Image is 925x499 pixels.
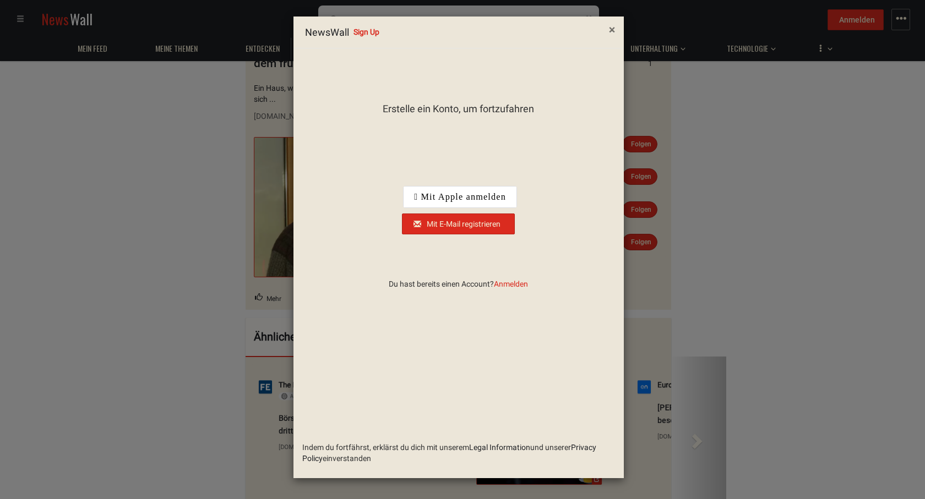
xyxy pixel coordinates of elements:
[469,443,530,452] a: Legal Information
[609,23,615,36] span: ×
[302,442,615,464] div: Indem du fortfährst, erklärst du dich mit unserem und unserer einverstanden
[389,278,528,289] div: Du hast bereits einen Account?
[403,186,517,208] div: Mit Apple anmelden
[494,279,528,288] span: Anmelden
[409,218,508,229] div: Mit E-Mail registrieren
[302,18,352,46] a: NewsWall
[601,16,623,44] button: Close
[402,213,515,234] button: Next
[396,157,522,182] iframe: Schaltfläche „Über Google anmelden“
[353,28,379,42] span: Sign Up
[383,103,534,114] h4: Erstelle ein Konto, um fortzufahren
